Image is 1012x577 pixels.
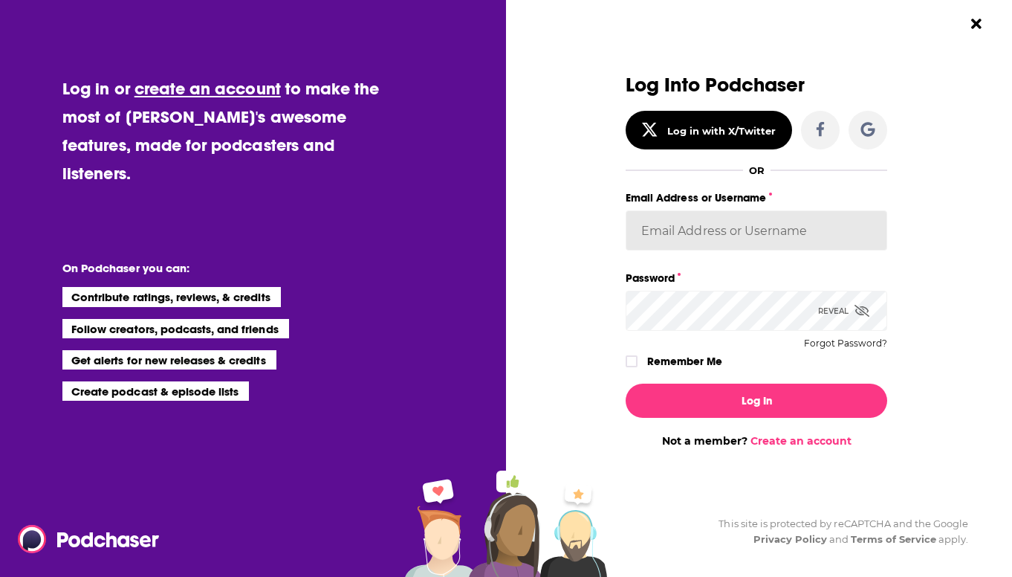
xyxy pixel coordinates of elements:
h3: Log Into Podchaser [626,74,887,96]
button: Forgot Password? [804,338,887,349]
li: Follow creators, podcasts, and friends [62,319,289,338]
img: Podchaser - Follow, Share and Rate Podcasts [18,525,160,553]
label: Password [626,268,887,288]
div: OR [749,164,765,176]
button: Log In [626,384,887,418]
a: Create an account [750,434,852,448]
a: Terms of Service [851,533,936,545]
label: Remember Me [647,352,722,371]
input: Email Address or Username [626,210,887,251]
button: Close Button [962,10,990,38]
a: Privacy Policy [753,533,828,545]
li: On Podchaser you can: [62,261,360,275]
a: create an account [134,78,281,99]
div: Log in with X/Twitter [667,125,776,137]
button: Log in with X/Twitter [626,111,792,149]
label: Email Address or Username [626,188,887,207]
li: Get alerts for new releases & credits [62,350,276,370]
a: Podchaser - Follow, Share and Rate Podcasts [18,525,149,553]
div: Reveal [818,291,869,331]
div: This site is protected by reCAPTCHA and the Google and apply. [707,516,968,547]
li: Contribute ratings, reviews, & credits [62,287,281,306]
div: Not a member? [626,434,887,448]
li: Create podcast & episode lists [62,381,249,401]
